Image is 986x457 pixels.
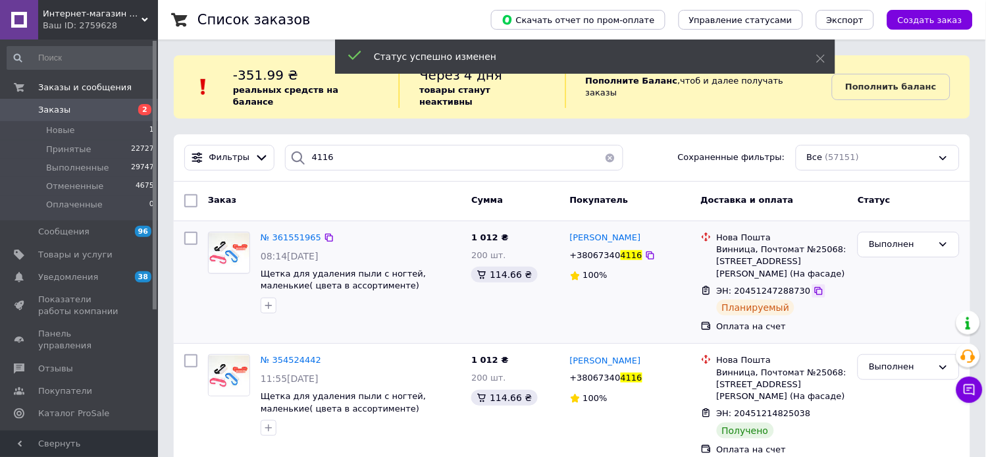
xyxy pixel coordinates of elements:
[38,385,92,397] span: Покупатели
[209,233,249,273] img: Фото товару
[869,360,933,374] div: Выполнен
[701,195,794,205] span: Доставка и оплата
[285,145,624,171] input: Поиск по номеру заказа, ФИО покупателя, номеру телефона, Email, номеру накладной
[471,195,503,205] span: Сумма
[565,66,832,108] div: , чтоб и далее получать заказы
[717,367,848,403] div: Винница, Почтомат №25068: [STREET_ADDRESS][PERSON_NAME] (На фасаде)
[194,77,213,97] img: :exclamation:
[583,393,608,403] span: 100%
[816,10,874,30] button: Экспорт
[717,286,811,296] span: ЭН: 20451247288730
[717,244,848,280] div: Винница, Почтомат №25068: [STREET_ADDRESS][PERSON_NAME] (На фасаде)
[807,151,823,164] span: Все
[471,355,508,365] span: 1 012 ₴
[261,251,319,261] span: 08:14[DATE]
[570,195,629,205] span: Покупатель
[471,250,506,260] span: 200 шт.
[46,124,75,136] span: Новые
[38,363,73,375] span: Отзывы
[570,373,621,383] span: +38067340
[678,151,785,164] span: Сохраненные фильтры:
[233,67,298,83] span: -351.99 ₴
[570,356,641,365] span: [PERSON_NAME]
[570,355,641,367] a: [PERSON_NAME]
[43,8,142,20] span: Интернет-магазин "New Style Nails"
[832,74,950,100] a: Пополнить баланс
[131,144,154,155] span: 22727
[621,250,642,260] span: 4116
[46,144,91,155] span: Принятые
[491,10,665,30] button: Скачать отчет по пром-оплате
[38,82,132,94] span: Заказы и сообщения
[689,15,792,25] span: Управление статусами
[471,373,506,383] span: 200 шт.
[261,232,321,242] a: № 361551965
[261,269,426,291] a: Щетка для удаления пыли с ногтей, маленькие( цвета в ассортименте)
[149,199,154,211] span: 0
[502,14,655,26] span: Скачать отчет по пром-оплате
[570,232,641,242] span: [PERSON_NAME]
[570,232,641,244] a: [PERSON_NAME]
[38,408,109,419] span: Каталог ProSale
[38,249,113,261] span: Товары и услуги
[717,354,848,366] div: Нова Пошта
[135,226,151,237] span: 96
[898,15,962,25] span: Создать заказ
[717,321,848,333] div: Оплата на счет
[7,46,155,70] input: Поиск
[570,373,642,383] span: +380673404116
[586,76,678,86] b: Пополните Баланс
[261,355,321,365] a: № 354524442
[233,85,338,107] b: реальных средств на балансе
[717,300,795,315] div: Планируемый
[38,294,122,317] span: Показатели работы компании
[419,85,490,107] b: товары станут неактивны
[46,162,109,174] span: Выполненные
[869,238,933,252] div: Выполнен
[679,10,803,30] button: Управление статусами
[827,15,864,25] span: Экспорт
[208,232,250,274] a: Фото товару
[43,20,158,32] div: Ваш ID: 2759628
[887,10,973,30] button: Создать заказ
[471,232,508,242] span: 1 012 ₴
[136,180,154,192] span: 4675
[261,391,426,414] a: Щетка для удаления пыли с ногтей, маленькие( цвета в ассортименте)
[38,226,90,238] span: Сообщения
[208,195,236,205] span: Заказ
[46,180,103,192] span: Отмененные
[717,423,774,439] div: Получено
[717,444,848,456] div: Оплата на счет
[197,12,311,28] h1: Список заказов
[717,232,848,244] div: Нова Пошта
[956,377,983,403] button: Чат с покупателем
[621,373,642,383] span: 4116
[209,356,249,396] img: Фото товару
[570,250,642,260] span: +380673404116
[209,151,250,164] span: Фильтры
[138,104,151,115] span: 2
[717,408,811,418] span: ЭН: 20451214825038
[858,195,891,205] span: Статус
[374,50,783,63] div: Статус успешно изменен
[149,124,154,136] span: 1
[846,82,937,92] b: Пополнить баланс
[135,271,151,282] span: 38
[208,354,250,396] a: Фото товару
[471,390,537,406] div: 114.66 ₴
[131,162,154,174] span: 29747
[874,14,973,24] a: Создать заказ
[38,328,122,352] span: Панель управления
[38,271,98,283] span: Уведомления
[583,270,608,280] span: 100%
[825,152,860,162] span: (57151)
[570,250,621,260] span: +38067340
[471,267,537,282] div: 114.66 ₴
[597,145,623,171] button: Очистить
[38,104,70,116] span: Заказы
[261,373,319,384] span: 11:55[DATE]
